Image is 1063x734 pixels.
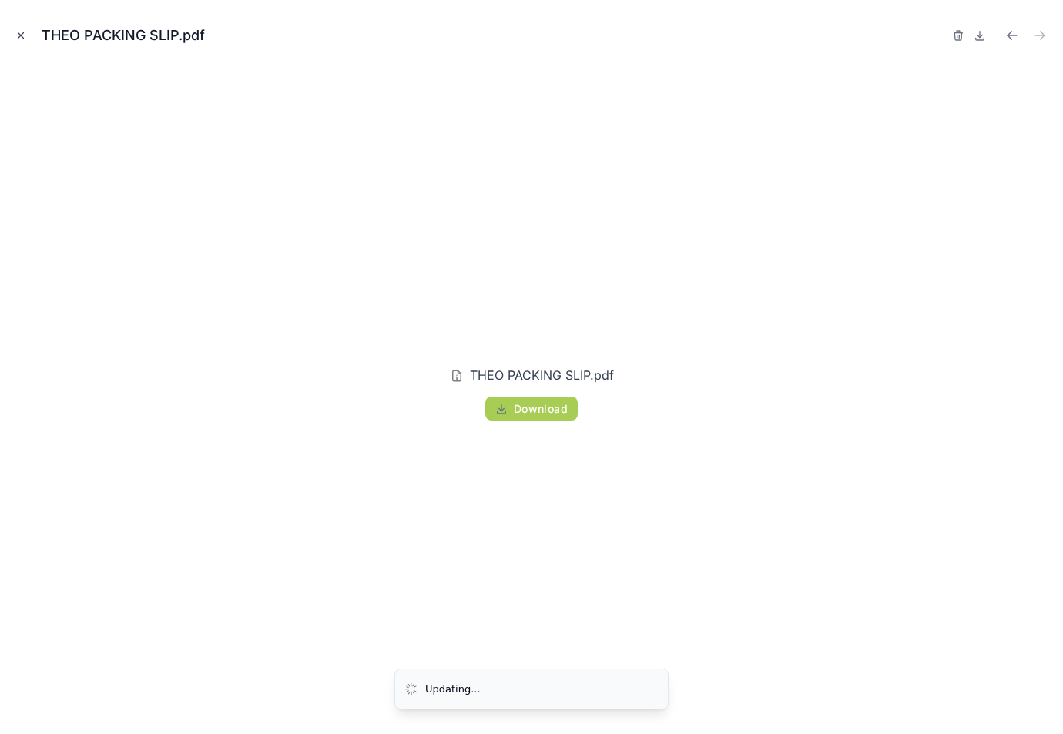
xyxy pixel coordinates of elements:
[1001,25,1023,46] button: Previous file
[42,25,217,46] div: THEO PACKING SLIP.pdf
[12,27,29,44] button: Close modal
[1029,25,1051,46] button: Next file
[485,397,578,421] button: Download
[425,682,481,697] div: Updating...
[470,367,614,383] span: THEO PACKING SLIP.pdf
[514,402,568,416] span: Download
